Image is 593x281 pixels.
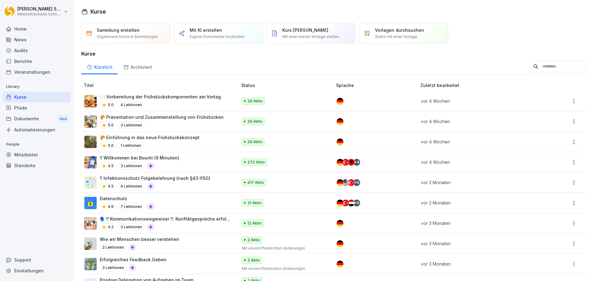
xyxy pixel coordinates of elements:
[100,134,200,141] p: 🥐 Einführung in das neue Frühstückskonzept
[3,149,70,160] div: Mitarbeiter
[100,114,224,120] p: 🥐 Präsentation und Zusammenstellung von Frühstücken
[3,254,70,265] div: Support
[118,142,144,149] p: 1 Lektionen
[247,119,263,124] p: 29 Aktiv
[421,179,536,186] p: vor 2 Monaten
[100,195,154,202] p: Datenschutz
[3,113,70,125] div: Dokumente
[421,240,536,247] p: vor 3 Monaten
[118,162,145,170] p: 3 Lektionen
[247,237,260,243] p: 2 Aktiv
[3,23,70,34] a: Home
[100,244,126,251] p: 2 Lektionen
[97,27,140,33] p: Sammlung erstellen
[100,264,126,271] p: 3 Lektionen
[353,159,360,166] div: + 4
[348,159,355,166] img: al.svg
[84,238,97,250] img: clixped2zgppihwsektunc4a.png
[3,34,70,45] a: News
[108,143,114,148] p: 5.0
[348,200,355,206] img: eg.svg
[17,6,62,12] p: [PERSON_NAME] Schneckenburger
[337,118,343,125] img: de.svg
[242,266,326,271] p: Mit unveröffentlichten Änderungen
[375,27,424,33] p: Vorlagen durchsuchen
[421,118,536,125] p: vor 4 Wochen
[3,82,70,92] p: Library
[84,156,97,168] img: xh3bnih80d1pxcetv9zsuevg.png
[247,258,260,263] p: 2 Aktiv
[84,136,97,148] img: wr9iexfe9rtz8gn9otnyfhnm.png
[108,102,114,108] p: 5.0
[342,179,349,186] img: us.svg
[337,179,343,186] img: de.svg
[247,159,265,165] p: 272 Aktiv
[3,265,70,276] a: Einstellungen
[100,175,210,181] p: !! Infektionsschutz Folgebelehrung (nach §43 IfSG)
[100,216,231,222] p: 🗣️ !! Kommunikationswegweiser !!: Konfliktgespräche erfolgreich führen
[421,220,536,226] p: vor 3 Monaten
[3,124,70,135] a: Automatisierungen
[337,138,343,145] img: de.svg
[108,122,114,128] p: 5.0
[3,102,70,113] a: Pfade
[353,200,360,206] div: + 5
[108,163,114,169] p: 4.5
[420,82,543,89] p: Zuletzt bearbeitet
[282,34,339,39] p: Mit einer leeren Vorlage starten
[118,203,145,210] p: 7 Lektionen
[118,122,145,129] p: 3 Lektionen
[342,200,349,206] img: tr.svg
[190,34,245,39] p: Eigene Dokumente hochladen
[247,98,263,104] p: 29 Aktiv
[84,217,97,229] img: i6t0qadksb9e189o874pazh6.png
[247,200,262,206] p: 31 Aktiv
[348,179,355,186] img: tr.svg
[282,27,328,33] p: Kurs [PERSON_NAME]
[58,115,69,122] div: New
[3,67,70,77] div: Veranstaltungen
[118,59,157,74] div: Archiviert
[3,92,70,102] a: Kurse
[100,256,166,263] p: Erfolgreiches Feedback Geben
[241,82,334,89] p: Status
[3,113,70,125] a: DokumenteNew
[337,98,343,105] img: de.svg
[100,155,179,161] p: !! Willkommen bei Bounti (9 Minuten)
[247,221,262,226] p: 12 Aktiv
[421,98,536,104] p: vor 4 Wochen
[84,258,97,270] img: kqbxgg7x26j5eyntfo70oock.png
[100,236,179,242] p: Wie wir Menschen besser verstehen
[337,200,343,206] img: de.svg
[336,82,418,89] p: Sprache
[84,115,97,128] img: e9p8yhr1zzycljzf1qfkis0d.png
[342,159,349,166] img: tr.svg
[421,138,536,145] p: vor 4 Wochen
[97,34,158,39] p: Organisiere Kurse in Sammlungen
[3,45,70,56] a: Audits
[84,82,239,89] p: Titel
[90,7,106,16] h1: Kurse
[118,223,145,231] p: 3 Lektionen
[108,184,114,189] p: 4.5
[421,159,536,165] p: vor 4 Wochen
[3,160,70,171] a: Standorte
[421,261,536,267] p: vor 3 Monaten
[17,12,62,16] p: Meisterbäckerei Schneckenburger
[3,139,70,149] p: People
[108,224,114,230] p: 4.2
[81,50,586,57] h3: Kurse
[118,183,145,190] p: 4 Lektionen
[421,200,536,206] p: vor 2 Monaten
[3,56,70,67] a: Berichte
[337,220,343,227] img: de.svg
[118,101,145,109] p: 4 Lektionen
